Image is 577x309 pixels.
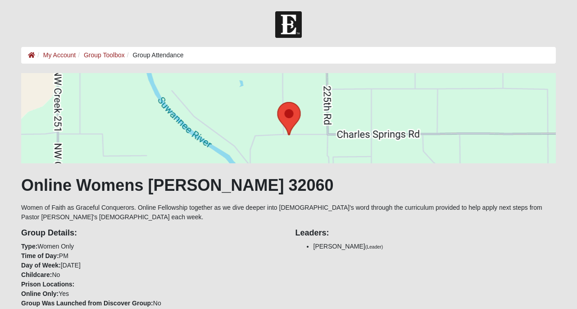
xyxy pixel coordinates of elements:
[21,228,282,238] h4: Group Details:
[21,252,59,259] strong: Time of Day:
[84,51,125,59] a: Group Toolbox
[21,290,59,297] strong: Online Only:
[21,175,556,195] h1: Online Womens [PERSON_NAME] 32060
[21,281,74,288] strong: Prison Locations:
[365,244,383,249] small: (Leader)
[275,11,302,38] img: Church of Eleven22 Logo
[125,51,184,60] li: Group Attendance
[295,228,556,238] h4: Leaders:
[21,243,37,250] strong: Type:
[21,262,61,269] strong: Day of Week:
[43,51,76,59] a: My Account
[21,271,52,278] strong: Childcare:
[313,242,556,251] li: [PERSON_NAME]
